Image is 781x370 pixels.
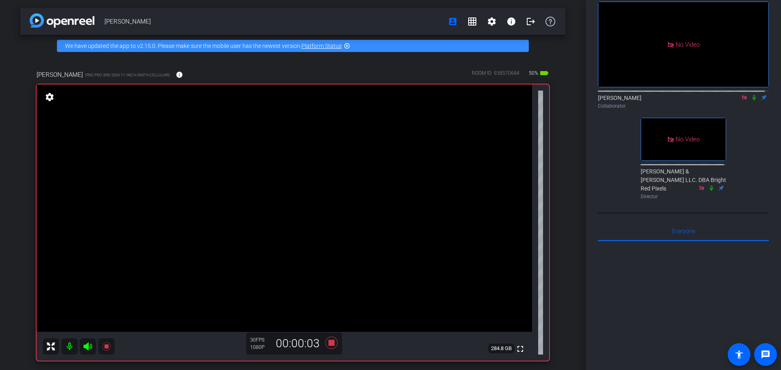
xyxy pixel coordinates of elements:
[448,17,458,26] mat-icon: account_box
[85,72,170,78] span: iPad Pro 3rd Gen 11-inch (WiFi+Cellular)
[598,94,769,110] div: [PERSON_NAME]
[641,167,726,200] div: [PERSON_NAME] & [PERSON_NAME] LLC. DBA Bright Red Pixels
[301,43,342,49] a: Platform Status
[734,350,744,359] mat-icon: accessibility
[506,17,516,26] mat-icon: info
[37,70,83,79] span: [PERSON_NAME]
[672,228,695,234] span: Everyone
[472,69,519,81] div: ROOM ID: 938570684
[528,67,539,80] span: 50%
[641,193,726,200] div: Director
[271,337,325,351] div: 00:00:03
[539,68,549,78] mat-icon: battery_std
[487,17,497,26] mat-icon: settings
[526,17,536,26] mat-icon: logout
[488,344,515,353] span: 284.8 GB
[250,337,271,343] div: 30
[30,13,94,28] img: app-logo
[250,344,271,351] div: 1080P
[176,71,183,78] mat-icon: info
[57,40,529,52] div: We have updated the app to v2.15.0. Please make sure the mobile user has the newest version.
[761,350,770,359] mat-icon: message
[676,41,700,48] span: No Video
[44,92,55,102] mat-icon: settings
[105,13,443,30] span: [PERSON_NAME]
[598,102,769,110] div: Collaborator
[515,344,525,354] mat-icon: fullscreen
[467,17,477,26] mat-icon: grid_on
[344,43,350,49] mat-icon: highlight_off
[676,136,700,143] span: No Video
[256,337,264,343] span: FPS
